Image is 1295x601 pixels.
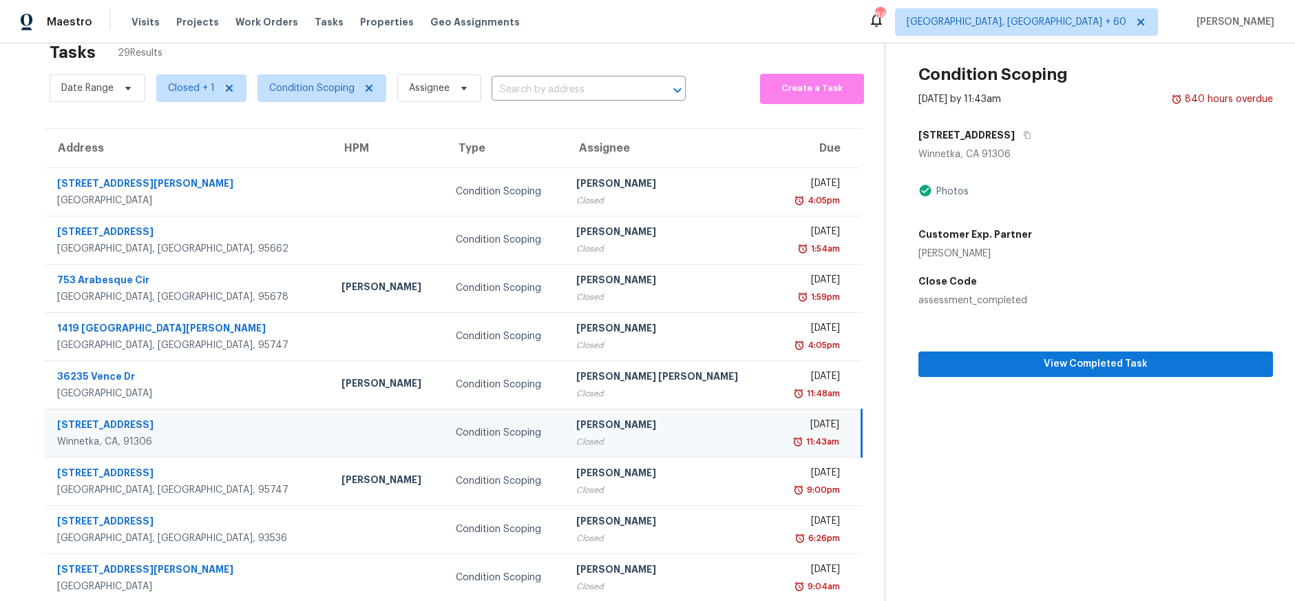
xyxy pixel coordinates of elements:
[57,418,319,435] div: [STREET_ADDRESS]
[57,273,319,290] div: 753 Arabesque Cir
[456,233,554,247] div: Condition Scoping
[57,387,319,400] div: [GEOGRAPHIC_DATA]
[341,280,434,297] div: [PERSON_NAME]
[806,531,840,545] div: 6:26pm
[918,68,1068,81] h2: Condition Scoping
[131,15,160,29] span: Visits
[793,483,804,497] img: Overdue Alarm Icon
[1171,92,1182,106] img: Overdue Alarm Icon
[783,273,841,290] div: [DATE]
[804,387,840,400] div: 11:48am
[794,338,805,352] img: Overdue Alarm Icon
[269,81,355,95] span: Condition Scoping
[783,176,841,194] div: [DATE]
[456,571,554,584] div: Condition Scoping
[797,290,808,304] img: Overdue Alarm Icon
[118,46,162,60] span: 29 Results
[565,129,771,167] th: Assignee
[576,225,760,242] div: [PERSON_NAME]
[803,435,839,449] div: 11:43am
[57,194,319,207] div: [GEOGRAPHIC_DATA]
[576,435,760,449] div: Closed
[47,15,92,29] span: Maestro
[360,15,414,29] span: Properties
[44,129,330,167] th: Address
[576,562,760,580] div: [PERSON_NAME]
[456,185,554,198] div: Condition Scoping
[918,294,1273,307] div: assessment_completed
[57,321,319,338] div: 1419 [GEOGRAPHIC_DATA][PERSON_NAME]
[57,531,319,545] div: [GEOGRAPHIC_DATA], [GEOGRAPHIC_DATA], 93536
[783,225,841,242] div: [DATE]
[794,194,805,207] img: Overdue Alarm Icon
[456,522,554,536] div: Condition Scoping
[1015,123,1033,147] button: Copy Address
[456,281,554,295] div: Condition Scoping
[760,74,863,104] button: Create a Task
[576,242,760,256] div: Closed
[57,562,319,580] div: [STREET_ADDRESS][PERSON_NAME]
[57,435,319,449] div: Winnetka, CA, 91306
[918,274,1273,288] h5: Close Code
[176,15,219,29] span: Projects
[57,466,319,483] div: [STREET_ADDRESS]
[576,321,760,338] div: [PERSON_NAME]
[805,194,840,207] div: 4:05pm
[330,129,445,167] th: HPM
[57,483,319,497] div: [GEOGRAPHIC_DATA], [GEOGRAPHIC_DATA], 95747
[315,17,344,27] span: Tasks
[929,356,1262,373] span: View Completed Task
[918,92,1001,106] div: [DATE] by 11:43am
[918,147,1273,161] div: Winnetka, CA 91306
[805,338,840,352] div: 4:05pm
[61,81,114,95] span: Date Range
[57,338,319,352] div: [GEOGRAPHIC_DATA], [GEOGRAPHIC_DATA], 95747
[805,580,840,593] div: 9:04am
[918,183,932,198] img: Artifact Present Icon
[907,15,1126,29] span: [GEOGRAPHIC_DATA], [GEOGRAPHIC_DATA] + 60
[576,273,760,290] div: [PERSON_NAME]
[57,176,319,194] div: [STREET_ADDRESS][PERSON_NAME]
[576,418,760,435] div: [PERSON_NAME]
[57,514,319,531] div: [STREET_ADDRESS]
[168,81,215,95] span: Closed + 1
[783,466,841,483] div: [DATE]
[783,418,839,435] div: [DATE]
[783,562,841,580] div: [DATE]
[456,426,554,440] div: Condition Scoping
[341,473,434,490] div: [PERSON_NAME]
[918,227,1032,241] h5: Customer Exp. Partner
[576,194,760,207] div: Closed
[794,580,805,593] img: Overdue Alarm Icon
[783,514,841,531] div: [DATE]
[576,514,760,531] div: [PERSON_NAME]
[492,79,647,101] input: Search by address
[341,376,434,394] div: [PERSON_NAME]
[918,128,1015,142] h5: [STREET_ADDRESS]
[576,483,760,497] div: Closed
[918,247,1032,261] div: [PERSON_NAME]
[445,129,565,167] th: Type
[576,369,760,387] div: [PERSON_NAME] [PERSON_NAME]
[1191,15,1274,29] span: [PERSON_NAME]
[797,242,808,256] img: Overdue Alarm Icon
[409,81,450,95] span: Assignee
[793,387,804,400] img: Overdue Alarm Icon
[456,329,554,343] div: Condition Scoping
[576,176,760,194] div: [PERSON_NAME]
[783,369,841,387] div: [DATE]
[794,531,806,545] img: Overdue Alarm Icon
[767,81,856,96] span: Create a Task
[235,15,298,29] span: Work Orders
[783,321,841,338] div: [DATE]
[430,15,520,29] span: Geo Assignments
[57,580,319,593] div: [GEOGRAPHIC_DATA]
[456,474,554,488] div: Condition Scoping
[875,8,885,22] div: 848
[1182,92,1273,106] div: 840 hours overdue
[772,129,862,167] th: Due
[576,387,760,400] div: Closed
[804,483,840,497] div: 9:00pm
[576,531,760,545] div: Closed
[456,378,554,391] div: Condition Scoping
